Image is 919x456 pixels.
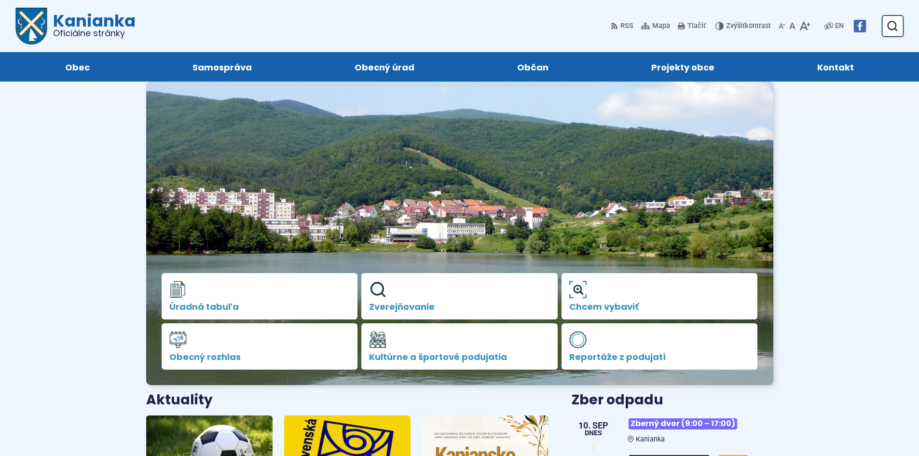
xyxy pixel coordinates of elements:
span: Tlačiť [687,22,706,30]
span: Úradná tabuľa [169,302,350,312]
span: Obecný rozhlas [169,352,350,362]
a: Kultúrne a športové podujatia [361,323,558,370]
button: Tlačiť [676,16,708,36]
span: Zberný dvor (9:00 – 17:00) [629,418,737,429]
img: Prejsť na domovskú stránku [15,8,47,44]
a: Zverejňovanie [361,273,558,319]
a: Projekty obce [610,52,756,82]
a: Reportáže z podujatí [562,323,758,370]
h3: Aktuality [146,393,213,408]
a: Chcem vybaviť [562,273,758,319]
h1: Kanianka [47,13,136,38]
span: EN [835,20,844,32]
span: Zvýšiť [726,22,745,30]
a: Občan [476,52,590,82]
button: Zvýšiťkontrast [715,16,773,36]
h3: Zber odpadu [572,393,773,408]
a: Kontakt [776,52,896,82]
span: Kultúrne a športové podujatia [369,352,550,362]
button: Zväčšiť veľkosť písma [797,16,812,36]
span: Občan [517,52,549,82]
a: Úradná tabuľa [162,273,358,319]
span: Zverejňovanie [369,302,550,312]
a: Mapa [639,16,672,36]
span: Oficiálne stránky [53,29,136,38]
span: Mapa [652,20,670,32]
span: Obec [65,52,90,82]
img: Prejsť na Facebook stránku [853,20,866,32]
button: Nastaviť pôvodnú veľkosť písma [787,16,797,36]
span: Obecný úrad [355,52,414,82]
button: Zmenšiť veľkosť písma [777,16,787,36]
a: Logo Kanianka, prejsť na domovskú stránku. [15,8,136,44]
span: Chcem vybaviť [569,302,750,312]
span: Kontakt [817,52,854,82]
a: EN [833,20,846,32]
span: kontrast [726,22,771,30]
span: 10. sep [578,421,608,430]
span: RSS [620,20,633,32]
span: Samospráva [192,52,252,82]
a: Obec [23,52,131,82]
a: Obecný rozhlas [162,323,358,370]
span: Kanianka [636,435,665,443]
span: Projekty obce [651,52,714,82]
a: Zberný dvor (9:00 – 17:00) Kanianka 10. sep Dnes [572,415,773,443]
span: Reportáže z podujatí [569,352,750,362]
a: RSS [611,16,635,36]
a: Samospráva [151,52,293,82]
a: Obecný úrad [313,52,456,82]
span: Dnes [578,430,608,437]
